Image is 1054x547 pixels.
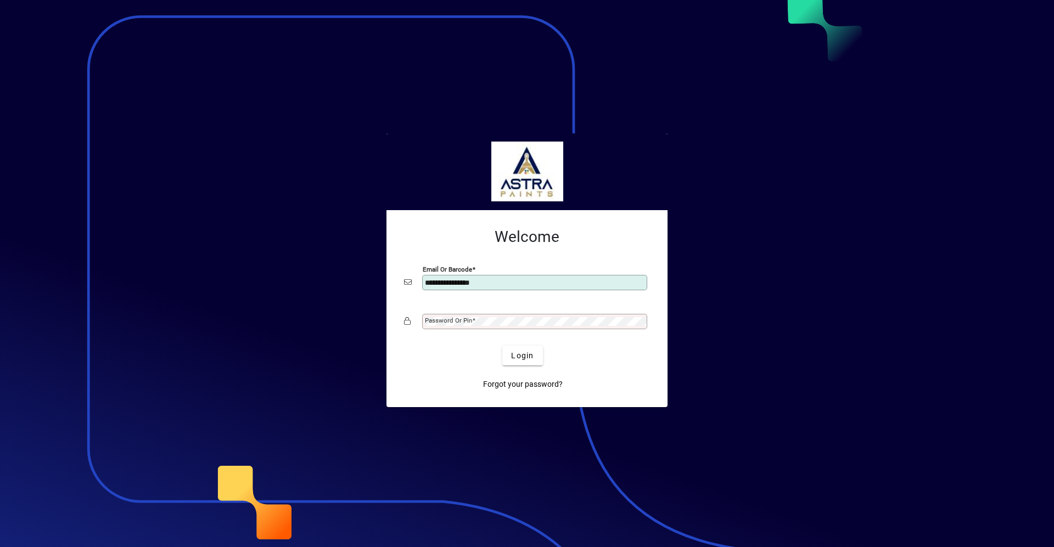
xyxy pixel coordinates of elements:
mat-label: Password or Pin [425,317,472,324]
mat-label: Email or Barcode [423,266,472,273]
span: Login [511,350,534,362]
span: Forgot your password? [483,379,563,390]
h2: Welcome [404,228,650,246]
button: Login [502,346,542,365]
a: Forgot your password? [479,374,567,394]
